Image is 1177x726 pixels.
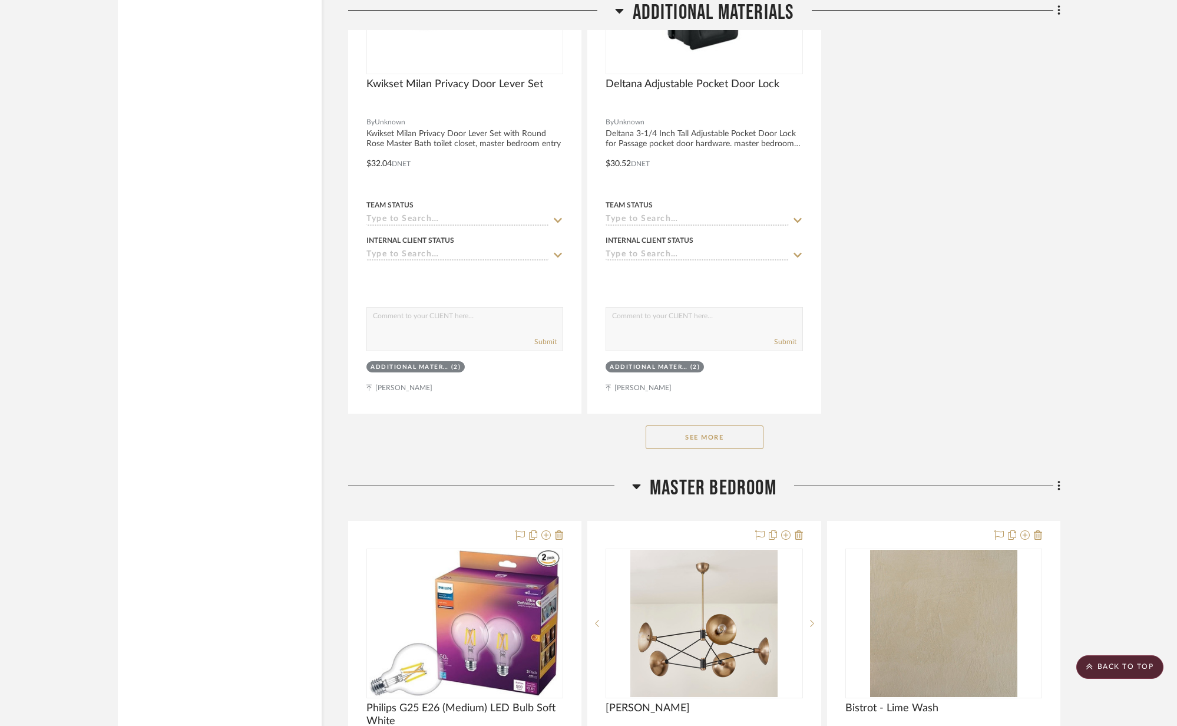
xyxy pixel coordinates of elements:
[774,336,796,347] button: Submit
[375,117,405,128] span: Unknown
[845,702,938,715] span: Bistrot - Lime Wash
[606,235,693,246] div: Internal Client Status
[366,200,414,210] div: Team Status
[690,363,700,372] div: (2)
[606,214,788,226] input: Type to Search…
[606,200,653,210] div: Team Status
[606,250,788,261] input: Type to Search…
[366,250,549,261] input: Type to Search…
[371,363,448,372] div: Additional Materials
[630,550,778,697] img: Axel
[451,363,461,372] div: (2)
[534,336,557,347] button: Submit
[870,550,1017,697] img: Bistrot - Lime Wash
[366,214,549,226] input: Type to Search…
[366,78,543,91] span: Kwikset Milan Privacy Door Lever Set
[1076,655,1163,679] scroll-to-top-button: BACK TO TOP
[614,117,644,128] span: Unknown
[650,476,776,501] span: Master Bedroom
[646,425,763,449] button: See More
[606,702,690,715] span: [PERSON_NAME]
[606,117,614,128] span: By
[366,117,375,128] span: By
[610,363,687,372] div: Additional Materials
[366,235,454,246] div: Internal Client Status
[369,550,560,697] img: Philips G25 E26 (Medium) LED Bulb Soft White
[606,78,779,91] span: Deltana Adjustable Pocket Door Lock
